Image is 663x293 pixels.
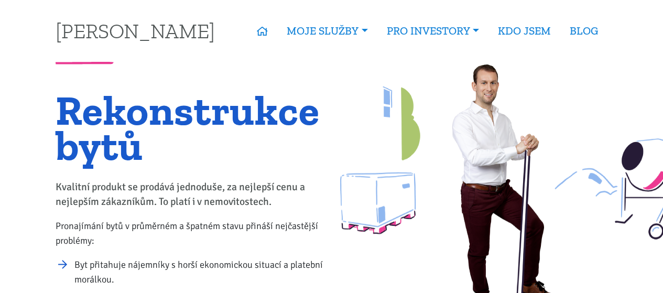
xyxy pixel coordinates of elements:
[377,19,488,43] a: PRO INVESTORY
[56,219,324,248] p: Pronajímání bytů v průměrném a špatném stavu přináší nejčastější problémy:
[277,19,377,43] a: MOJE SLUŽBY
[560,19,607,43] a: BLOG
[56,180,324,209] p: Kvalitní produkt se prodává jednoduše, za nejlepší cenu a nejlepším zákazníkům. To platí i v nemo...
[56,20,215,41] a: [PERSON_NAME]
[56,93,324,163] h1: Rekonstrukce bytů
[74,257,324,287] li: Byt přitahuje nájemníky s horší ekonomickou situací a platební morálkou.
[488,19,560,43] a: KDO JSEM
